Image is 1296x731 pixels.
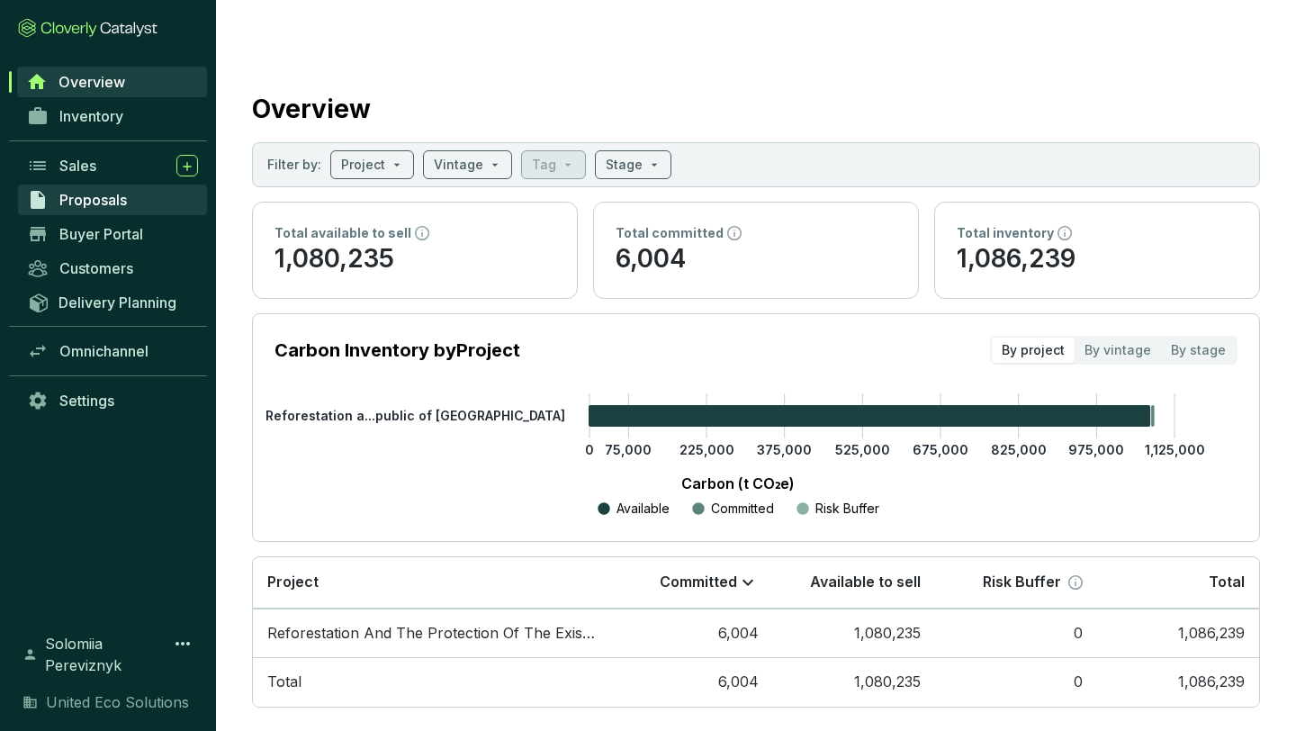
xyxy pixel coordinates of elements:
[1075,338,1161,363] div: By vintage
[773,657,935,707] td: 1,080,235
[935,609,1097,658] td: 0
[990,336,1237,365] div: segmented control
[983,573,1061,592] p: Risk Buffer
[1145,442,1205,457] tspan: 1,125,000
[18,219,207,249] a: Buyer Portal
[17,67,207,97] a: Overview
[1161,338,1236,363] div: By stage
[18,385,207,416] a: Settings
[773,609,935,658] td: 1,080,235
[58,293,176,311] span: Delivery Planning
[1097,609,1259,658] td: 1,086,239
[252,90,371,128] h2: Overview
[611,657,773,707] td: 6,004
[46,691,189,713] span: United Eco Solutions
[611,609,773,658] td: 6,004
[815,500,879,518] p: Risk Buffer
[1097,657,1259,707] td: 1,086,239
[711,500,774,518] p: Committed
[253,657,611,707] td: Total
[18,101,207,131] a: Inventory
[992,338,1075,363] div: By project
[679,442,734,457] tspan: 225,000
[59,157,96,175] span: Sales
[45,633,172,676] span: Solomiia Pereviznyk
[274,338,520,363] p: Carbon Inventory by Project
[835,442,890,457] tspan: 525,000
[59,191,127,209] span: Proposals
[59,107,123,125] span: Inventory
[773,557,935,609] th: Available to sell
[957,224,1054,242] p: Total inventory
[660,573,737,592] p: Committed
[585,442,594,457] tspan: 0
[605,442,652,457] tspan: 75,000
[616,242,896,276] p: 6,004
[935,657,1097,707] td: 0
[253,609,611,658] td: Reforestation And The Protection Of The Existing Rainforest In The Luabu Sector In The Democratic...
[18,287,207,317] a: Delivery Planning
[757,442,812,457] tspan: 375,000
[1097,557,1259,609] th: Total
[616,224,724,242] p: Total committed
[532,156,556,174] p: Tag
[59,225,143,243] span: Buyer Portal
[265,408,565,423] tspan: Reforestation a...public of [GEOGRAPHIC_DATA]
[267,156,321,174] p: Filter by:
[59,392,114,410] span: Settings
[991,442,1047,457] tspan: 825,000
[301,473,1174,494] p: Carbon (t CO₂e)
[274,224,411,242] p: Total available to sell
[253,557,611,609] th: Project
[59,259,133,277] span: Customers
[274,242,555,276] p: 1,080,235
[913,442,968,457] tspan: 675,000
[58,73,125,91] span: Overview
[18,336,207,366] a: Omnichannel
[1068,442,1124,457] tspan: 975,000
[18,185,207,215] a: Proposals
[18,253,207,284] a: Customers
[616,500,670,518] p: Available
[59,342,148,360] span: Omnichannel
[18,150,207,181] a: Sales
[957,242,1237,276] p: 1,086,239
